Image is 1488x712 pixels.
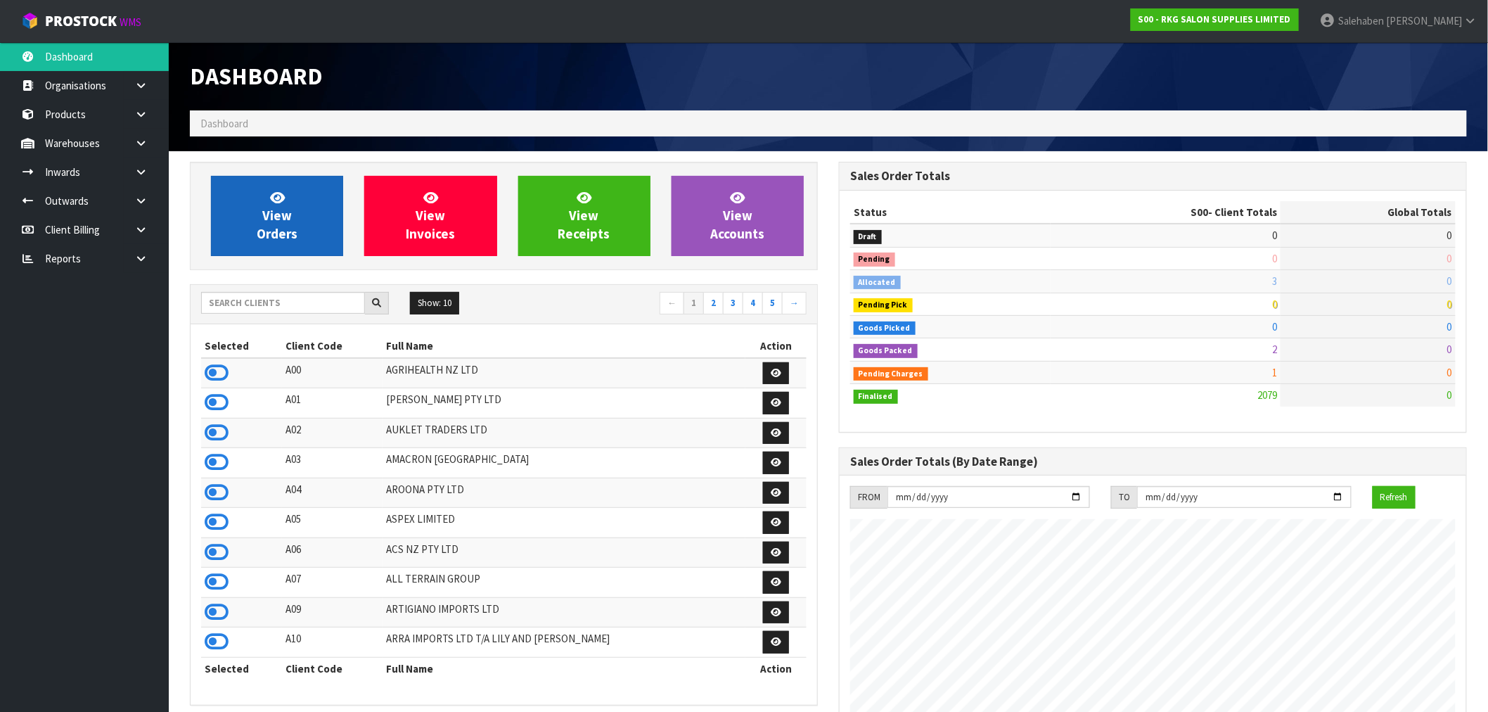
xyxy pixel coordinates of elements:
[282,568,383,598] td: A07
[850,201,1051,224] th: Status
[743,292,763,314] a: 4
[1447,252,1452,265] span: 0
[282,478,383,508] td: A04
[854,253,895,267] span: Pending
[782,292,807,314] a: →
[1111,486,1137,509] div: TO
[410,292,459,314] button: Show: 10
[383,448,745,478] td: AMACRON [GEOGRAPHIC_DATA]
[383,388,745,419] td: [PERSON_NAME] PTY LTD
[1272,229,1277,242] span: 0
[201,292,365,314] input: Search clients
[383,568,745,598] td: ALL TERRAIN GROUP
[514,292,807,317] nav: Page navigation
[850,170,1456,183] h3: Sales Order Totals
[257,189,297,242] span: View Orders
[854,322,916,336] span: Goods Picked
[1447,366,1452,379] span: 0
[854,344,918,358] span: Goods Packed
[723,292,743,314] a: 3
[1257,388,1277,402] span: 2079
[854,230,882,244] span: Draft
[383,657,745,680] th: Full Name
[1272,252,1277,265] span: 0
[854,276,901,290] span: Allocated
[383,597,745,628] td: ARTIGIANO IMPORTS LTD
[1447,298,1452,311] span: 0
[1386,14,1462,27] span: [PERSON_NAME]
[364,176,496,256] a: ViewInvoices
[1139,13,1291,25] strong: S00 - RKG SALON SUPPLIES LIMITED
[850,486,887,509] div: FROM
[21,12,39,30] img: cube-alt.png
[383,628,745,658] td: ARRA IMPORTS LTD T/A LILY AND [PERSON_NAME]
[190,61,323,91] span: Dashboard
[200,117,248,130] span: Dashboard
[1272,298,1277,311] span: 0
[211,176,343,256] a: ViewOrders
[1447,388,1452,402] span: 0
[282,538,383,568] td: A06
[854,298,913,312] span: Pending Pick
[282,388,383,419] td: A01
[383,418,745,448] td: AUKLET TRADERS LTD
[282,358,383,388] td: A00
[383,538,745,568] td: ACS NZ PTY LTD
[1447,320,1452,333] span: 0
[762,292,783,314] a: 5
[120,15,141,29] small: WMS
[1272,343,1277,356] span: 2
[660,292,684,314] a: ←
[745,657,807,680] th: Action
[672,176,804,256] a: ViewAccounts
[1272,366,1277,379] span: 1
[1447,274,1452,288] span: 0
[45,12,117,30] span: ProStock
[383,335,745,357] th: Full Name
[383,358,745,388] td: AGRIHEALTH NZ LTD
[1272,320,1277,333] span: 0
[1051,201,1281,224] th: - Client Totals
[1373,486,1416,509] button: Refresh
[282,418,383,448] td: A02
[282,508,383,538] td: A05
[201,335,282,357] th: Selected
[1281,201,1456,224] th: Global Totals
[854,390,898,404] span: Finalised
[282,597,383,628] td: A09
[558,189,610,242] span: View Receipts
[282,448,383,478] td: A03
[703,292,724,314] a: 2
[282,628,383,658] td: A10
[383,478,745,508] td: AROONA PTY LTD
[201,657,282,680] th: Selected
[710,189,764,242] span: View Accounts
[850,455,1456,469] h3: Sales Order Totals (By Date Range)
[282,657,383,680] th: Client Code
[1338,14,1384,27] span: Salehaben
[282,335,383,357] th: Client Code
[518,176,650,256] a: ViewReceipts
[854,367,928,381] span: Pending Charges
[745,335,807,357] th: Action
[1447,343,1452,356] span: 0
[383,508,745,538] td: ASPEX LIMITED
[684,292,704,314] a: 1
[1447,229,1452,242] span: 0
[406,189,455,242] span: View Invoices
[1131,8,1299,31] a: S00 - RKG SALON SUPPLIES LIMITED
[1191,205,1208,219] span: S00
[1272,274,1277,288] span: 3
